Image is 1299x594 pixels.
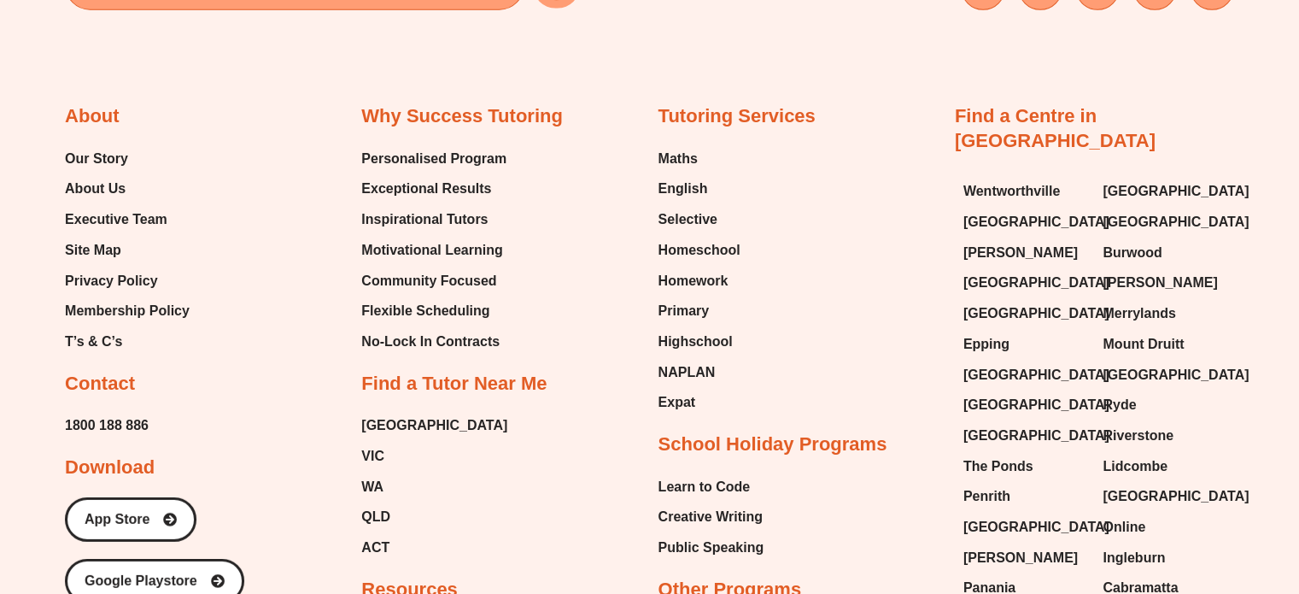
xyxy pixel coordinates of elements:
[361,268,496,294] span: Community Focused
[361,207,488,232] span: Inspirational Tutors
[1103,179,1249,204] span: [GEOGRAPHIC_DATA]
[658,360,716,385] span: NAPLAN
[361,413,507,438] a: [GEOGRAPHIC_DATA]
[658,504,764,530] a: Creative Writing
[658,504,763,530] span: Creative Writing
[65,176,126,202] span: About Us
[361,238,502,263] span: Motivational Learning
[361,444,384,469] span: VIC
[361,238,506,263] a: Motivational Learning
[658,360,740,385] a: NAPLAN
[963,545,1078,571] span: [PERSON_NAME]
[1103,301,1175,326] span: Merrylands
[65,268,190,294] a: Privacy Policy
[658,268,740,294] a: Homework
[658,146,698,172] span: Maths
[658,390,740,415] a: Expat
[1103,392,1136,418] span: Ryde
[361,504,390,530] span: QLD
[361,474,507,500] a: WA
[658,238,740,263] a: Homeschool
[1103,362,1249,388] span: [GEOGRAPHIC_DATA]
[361,535,389,561] span: ACT
[963,301,1086,326] a: [GEOGRAPHIC_DATA]
[361,444,507,469] a: VIC
[658,176,708,202] span: English
[658,329,733,355] span: Highschool
[658,298,710,324] span: Primary
[963,209,1109,235] span: [GEOGRAPHIC_DATA]
[65,413,149,438] a: 1800 188 886
[1103,179,1226,204] a: [GEOGRAPHIC_DATA]
[963,454,1033,479] span: The Ponds
[1103,362,1226,388] a: [GEOGRAPHIC_DATA]
[963,392,1109,418] span: [GEOGRAPHIC_DATA]
[65,146,128,172] span: Our Story
[658,432,887,457] h2: School Holiday Programs
[1103,392,1226,418] a: Ryde
[658,474,764,500] a: Learn to Code
[65,146,190,172] a: Our Story
[963,179,1086,204] a: Wentworthville
[65,497,196,542] a: App Store
[963,362,1086,388] a: [GEOGRAPHIC_DATA]
[963,454,1086,479] a: The Ponds
[658,146,740,172] a: Maths
[658,390,696,415] span: Expat
[1015,402,1299,594] iframe: Chat Widget
[361,504,507,530] a: QLD
[658,329,740,355] a: Highschool
[361,298,506,324] a: Flexible Scheduling
[658,474,751,500] span: Learn to Code
[361,535,507,561] a: ACT
[85,513,149,526] span: App Store
[65,176,190,202] a: About Us
[963,392,1086,418] a: [GEOGRAPHIC_DATA]
[65,207,190,232] a: Executive Team
[963,240,1086,266] a: [PERSON_NAME]
[65,329,190,355] a: T’s & C’s
[963,515,1086,540] a: [GEOGRAPHIC_DATA]
[65,329,122,355] span: T’s & C’s
[361,176,506,202] a: Exceptional Results
[1103,209,1249,235] span: [GEOGRAPHIC_DATA]
[963,270,1086,296] a: [GEOGRAPHIC_DATA]
[658,207,717,232] span: Selective
[65,268,158,294] span: Privacy Policy
[1103,240,1161,266] span: Burwood
[361,474,383,500] span: WA
[65,456,155,480] h2: Download
[963,270,1109,296] span: [GEOGRAPHIC_DATA]
[65,238,190,263] a: Site Map
[1103,332,1226,357] a: Mount Druitt
[963,362,1109,388] span: [GEOGRAPHIC_DATA]
[963,179,1061,204] span: Wentworthville
[1103,301,1226,326] a: Merrylands
[963,484,1010,509] span: Penrith
[361,268,506,294] a: Community Focused
[65,372,135,397] h2: Contact
[65,298,190,324] a: Membership Policy
[963,484,1086,509] a: Penrith
[1103,270,1226,296] a: [PERSON_NAME]
[963,301,1109,326] span: [GEOGRAPHIC_DATA]
[963,545,1086,571] a: [PERSON_NAME]
[1103,209,1226,235] a: [GEOGRAPHIC_DATA]
[963,240,1078,266] span: [PERSON_NAME]
[85,574,197,588] span: Google Playstore
[658,535,764,561] a: Public Speaking
[963,423,1086,449] a: [GEOGRAPHIC_DATA]
[963,423,1109,449] span: [GEOGRAPHIC_DATA]
[658,207,740,232] a: Selective
[361,329,506,355] a: No-Lock In Contracts
[963,515,1109,540] span: [GEOGRAPHIC_DATA]
[963,209,1086,235] a: [GEOGRAPHIC_DATA]
[361,146,506,172] a: Personalised Program
[361,104,563,129] h2: Why Success Tutoring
